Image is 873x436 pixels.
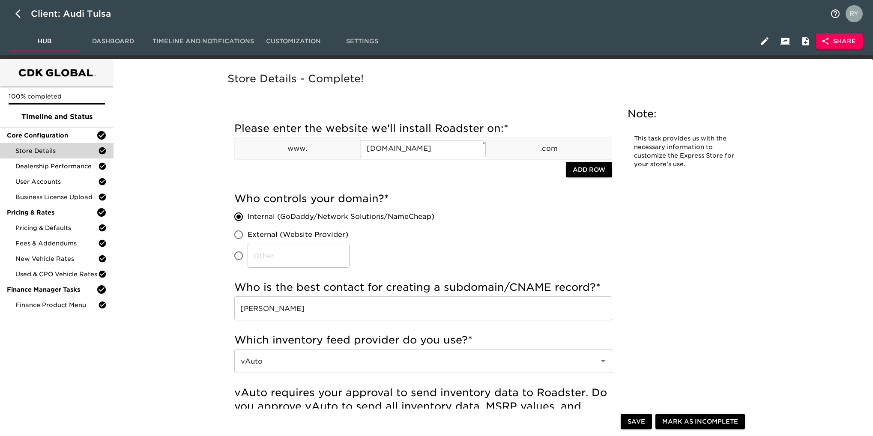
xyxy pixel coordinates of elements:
button: Add Row [566,162,612,178]
button: Edit Hub [754,31,775,51]
span: Business License Upload [15,193,98,201]
button: Client View [775,31,795,51]
span: External (Website Provider) [248,230,348,240]
span: Fees & Addendums [15,239,98,248]
span: Core Configuration [7,131,96,140]
button: notifications [825,3,846,24]
p: This task provides us with the necessary information to customize the Express Store for your stor... [634,134,737,169]
span: New Vehicle Rates [15,254,98,263]
span: User Accounts [15,177,98,186]
p: www. [235,143,360,154]
span: Finance Product Menu [15,301,98,309]
h5: Which inventory feed provider do you use? [234,333,612,347]
h5: Who controls your domain? [234,192,612,206]
span: Customization [264,36,323,47]
h5: vAuto requires your approval to send inventory data to Roadster. Do you approve vAuto to send all... [234,386,612,427]
h5: Store Details - Complete! [227,72,755,86]
div: Client: Audi Tulsa [31,7,123,21]
h5: Note: [628,107,743,121]
span: Internal (GoDaddy/Network Solutions/NameCheap) [248,212,434,222]
span: Store Details [15,146,98,155]
span: Pricing & Defaults [15,224,98,232]
input: Other [248,244,350,268]
button: Internal Notes and Comments [795,31,816,51]
button: Open [597,355,609,367]
span: Hub [15,36,74,47]
span: Timeline and Status [7,112,107,122]
p: 100% completed [9,92,105,101]
img: Profile [846,5,863,22]
span: Finance Manager Tasks [7,285,96,294]
button: Mark as Incomplete [655,414,745,430]
span: Used & CPO Vehicle Rates [15,270,98,278]
button: Save [621,414,652,430]
span: Add Row [573,164,605,175]
span: Pricing & Rates [7,208,96,217]
span: Timeline and Notifications [152,36,254,47]
h5: Who is the best contact for creating a subdomain/CNAME record? [234,281,612,294]
span: Dealership Performance [15,162,98,170]
span: Settings [333,36,391,47]
span: Save [628,416,645,427]
button: Share [816,33,863,49]
span: Dashboard [84,36,142,47]
span: Share [823,36,856,47]
p: .com [486,143,612,154]
span: Mark as Incomplete [662,416,738,427]
h5: Please enter the website we'll install Roadster on: [234,122,612,135]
